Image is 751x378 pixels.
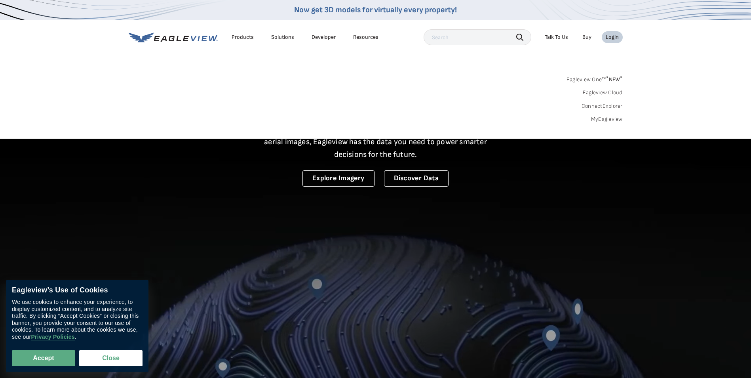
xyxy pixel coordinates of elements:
div: Login [606,34,619,41]
div: Resources [353,34,378,41]
a: Eagleview One™*NEW* [567,74,623,83]
a: MyEagleview [591,116,623,123]
a: ConnectExplorer [582,103,623,110]
span: NEW [606,76,622,83]
div: Solutions [271,34,294,41]
div: Eagleview’s Use of Cookies [12,286,143,295]
p: A new era starts here. Built on more than 3.5 billion high-resolution aerial images, Eagleview ha... [255,123,497,161]
a: Eagleview Cloud [583,89,623,96]
a: Buy [582,34,591,41]
a: Now get 3D models for virtually every property! [294,5,457,15]
a: Explore Imagery [302,170,375,187]
button: Accept [12,350,75,366]
div: Talk To Us [545,34,568,41]
input: Search [424,29,531,45]
div: We use cookies to enhance your experience, to display customized content, and to analyze site tra... [12,299,143,340]
a: Discover Data [384,170,449,187]
div: Products [232,34,254,41]
button: Close [79,350,143,366]
a: Developer [312,34,336,41]
a: Privacy Policies [31,334,74,340]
